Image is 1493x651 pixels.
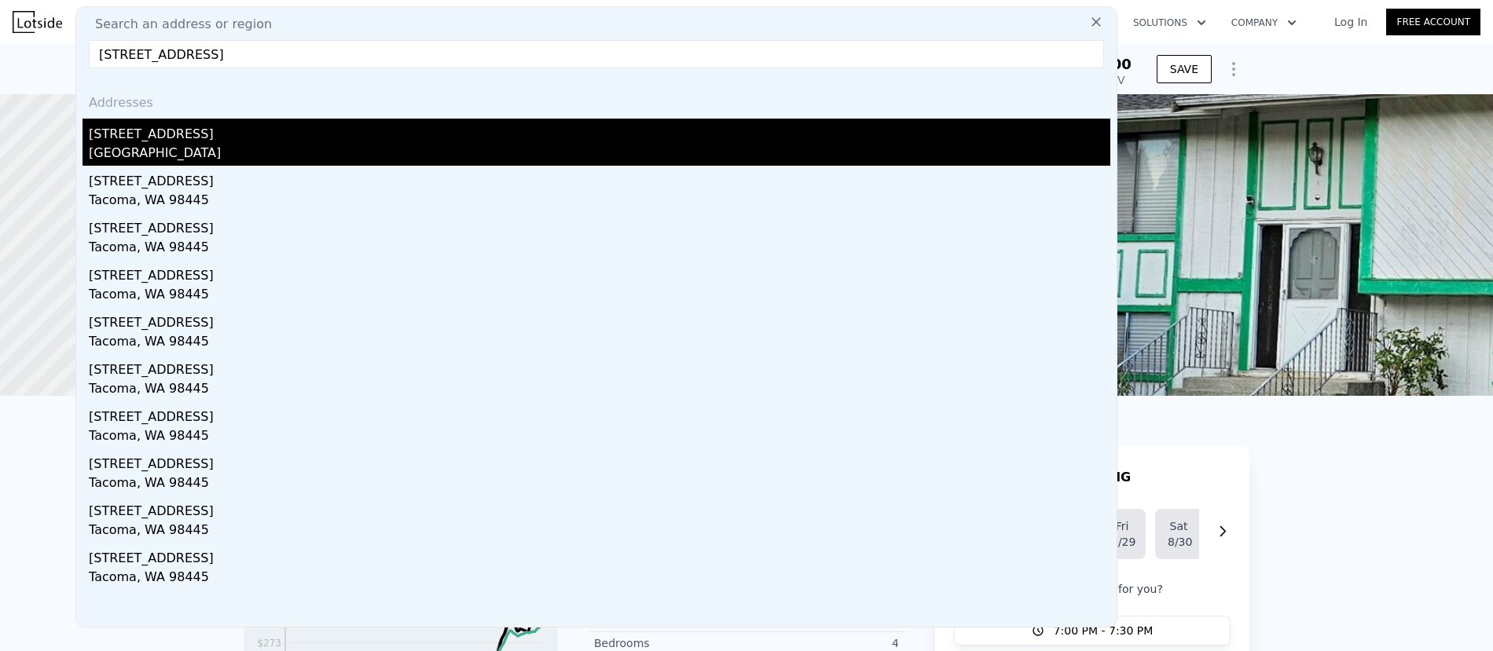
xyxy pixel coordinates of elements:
div: [STREET_ADDRESS] [89,543,1110,568]
a: Log In [1315,14,1386,30]
div: [STREET_ADDRESS] [89,307,1110,332]
input: Enter an address, city, region, neighborhood or zip code [89,40,1104,68]
button: Show Options [1218,53,1249,85]
div: [GEOGRAPHIC_DATA] [89,144,1110,166]
div: Tacoma, WA 98445 [89,521,1110,543]
div: [STREET_ADDRESS] [89,166,1110,191]
div: Tacoma, WA 98445 [89,568,1110,590]
button: Fri8/29 [1099,509,1146,559]
div: [STREET_ADDRESS] [89,496,1110,521]
div: 4 [746,635,899,651]
img: Lotside [13,11,62,33]
span: Search an address or region [83,15,272,34]
div: Fri [1111,518,1133,534]
div: Sat [1168,518,1190,534]
div: [STREET_ADDRESS] [89,448,1110,474]
div: Tacoma, WA 98445 [89,285,1110,307]
tspan: $308 [257,617,281,628]
div: 8/30 [1168,534,1190,550]
div: [STREET_ADDRESS] [89,119,1110,144]
div: [STREET_ADDRESS] [89,401,1110,426]
a: Free Account [1386,9,1480,35]
div: Bedrooms [594,635,746,651]
span: 7:00 PM - 7:30 PM [1054,623,1154,638]
button: SAVE [1157,55,1212,83]
div: Tacoma, WA 98445 [89,191,1110,213]
div: Tacoma, WA 98445 [89,379,1110,401]
div: 8/29 [1111,534,1133,550]
div: [STREET_ADDRESS] [89,213,1110,238]
tspan: $273 [257,638,281,649]
button: Solutions [1121,9,1219,37]
button: Company [1219,9,1309,37]
div: Tacoma, WA 98445 [89,238,1110,260]
div: Tacoma, WA 98445 [89,426,1110,448]
div: [STREET_ADDRESS] [89,354,1110,379]
button: Sat8/30 [1155,509,1202,559]
button: 7:00 PM - 7:30 PM [954,616,1231,646]
div: Tacoma, WA 98445 [89,332,1110,354]
div: Addresses [83,81,1110,119]
div: Tacoma, WA 98445 [89,474,1110,496]
div: [STREET_ADDRESS] [89,260,1110,285]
